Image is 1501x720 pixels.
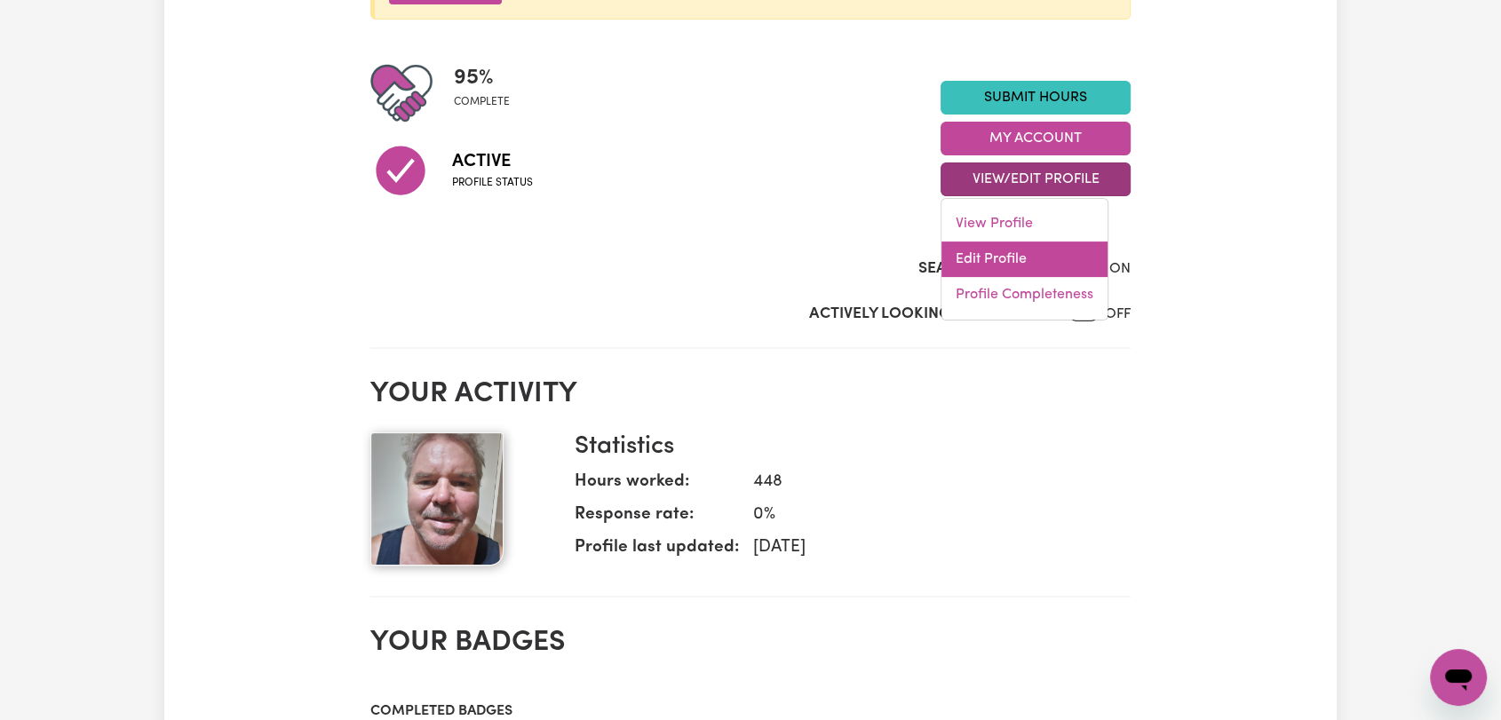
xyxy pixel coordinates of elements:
[454,62,510,94] span: 95 %
[370,377,1131,411] h2: Your activity
[1105,307,1131,321] span: OFF
[739,502,1116,528] dd: 0 %
[918,257,1052,281] label: Search Visibility
[941,198,1108,320] div: View/Edit Profile
[452,175,533,191] span: Profile status
[739,470,1116,495] dd: 448
[454,62,524,124] div: Profile completeness: 95%
[1430,649,1487,706] iframe: Button to launch messaging window
[370,432,504,566] img: Your profile picture
[941,122,1131,155] button: My Account
[941,277,1108,313] a: Profile Completeness
[575,535,739,568] dt: Profile last updated:
[941,162,1131,196] button: View/Edit Profile
[739,535,1116,561] dd: [DATE]
[575,502,739,535] dt: Response rate:
[1109,262,1131,276] span: ON
[575,470,739,502] dt: Hours worked:
[454,94,510,110] span: complete
[941,81,1131,115] a: Submit Hours
[452,148,533,175] span: Active
[941,241,1108,277] a: Edit Profile
[575,432,1116,463] h3: Statistics
[370,626,1131,660] h2: Your badges
[941,206,1108,241] a: View Profile
[370,703,1131,720] h3: Completed badges
[809,303,1048,326] label: Actively Looking for Clients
